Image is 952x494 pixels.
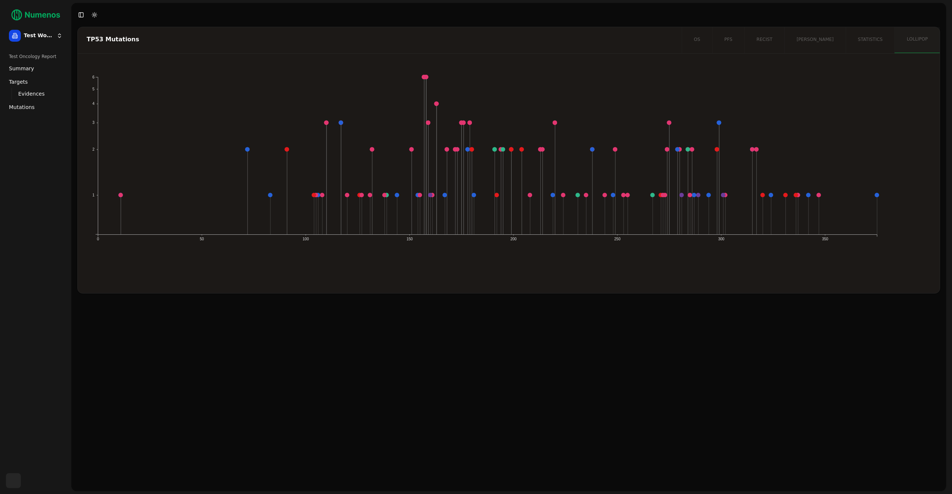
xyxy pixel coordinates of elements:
span: Summary [9,65,34,72]
text: 100 [303,237,309,241]
text: 1 [92,193,94,197]
text: 3 [92,121,94,125]
button: Test Workspace [6,27,65,45]
text: 2 [92,147,94,151]
text: 4 [92,102,94,106]
text: 300 [718,237,725,241]
span: Evidences [18,90,45,97]
a: Evidences [15,89,57,99]
text: 0 [97,237,99,241]
text: 250 [615,237,621,241]
a: Targets [6,76,65,88]
span: Test Workspace [24,32,54,39]
text: 350 [823,237,829,241]
span: Mutations [9,103,35,111]
text: 150 [407,237,413,241]
text: 200 [511,237,517,241]
div: Test Oncology Report [6,51,65,62]
a: Mutations [6,101,65,113]
text: 6 [92,75,94,79]
span: Targets [9,78,28,86]
text: 50 [200,237,204,241]
div: TP53 Mutations [87,36,670,42]
text: 5 [92,87,94,91]
img: Numenos [6,6,65,24]
a: Summary [6,62,65,74]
